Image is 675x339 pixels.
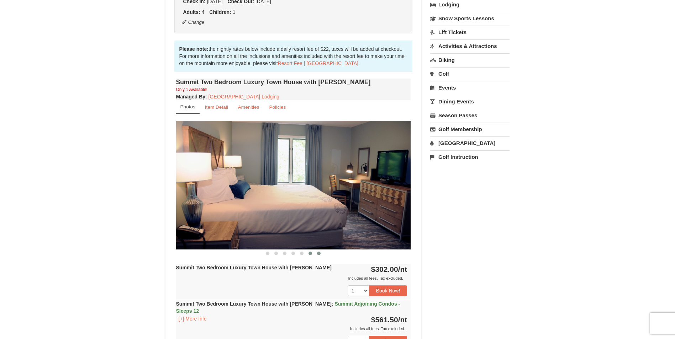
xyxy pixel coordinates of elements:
[430,26,510,39] a: Lift Tickets
[176,301,400,314] strong: Summit Two Bedroom Luxury Town House with [PERSON_NAME]
[238,104,259,110] small: Amenities
[180,104,195,109] small: Photos
[371,316,398,324] span: $561.50
[176,315,209,323] button: [+] More Info
[200,100,233,114] a: Item Detail
[176,275,407,282] div: Includes all fees. Tax excluded.
[209,94,279,99] a: [GEOGRAPHIC_DATA] Lodging
[176,87,207,92] small: Only 1 Available!
[430,109,510,122] a: Season Passes
[181,18,205,26] button: Change
[430,95,510,108] a: Dining Events
[176,94,205,99] span: Managed By
[430,81,510,94] a: Events
[176,94,207,99] strong: :
[398,316,407,324] span: /nt
[176,325,407,332] div: Includes all fees. Tax excluded.
[205,104,228,110] small: Item Detail
[430,136,510,150] a: [GEOGRAPHIC_DATA]
[430,12,510,25] a: Snow Sports Lessons
[430,53,510,66] a: Biking
[176,121,411,249] img: 18876286-208-faf94db9.png
[174,41,413,72] div: the nightly rates below include a daily resort fee of $22, taxes will be added at checkout. For m...
[398,265,407,273] span: /nt
[278,60,358,66] a: Resort Fee | [GEOGRAPHIC_DATA]
[430,123,510,136] a: Golf Membership
[176,100,200,114] a: Photos
[183,9,200,15] strong: Adults:
[176,265,332,270] strong: Summit Two Bedroom Luxury Town House with [PERSON_NAME]
[371,265,407,273] strong: $302.00
[430,67,510,80] a: Golf
[264,100,290,114] a: Policies
[430,39,510,53] a: Activities & Attractions
[202,9,205,15] span: 4
[269,104,286,110] small: Policies
[179,46,209,52] strong: Please note:
[332,301,333,307] span: :
[176,79,411,86] h4: Summit Two Bedroom Luxury Town House with [PERSON_NAME]
[233,100,264,114] a: Amenities
[369,285,407,296] button: Book Now!
[209,9,231,15] strong: Children:
[233,9,236,15] span: 1
[430,150,510,163] a: Golf Instruction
